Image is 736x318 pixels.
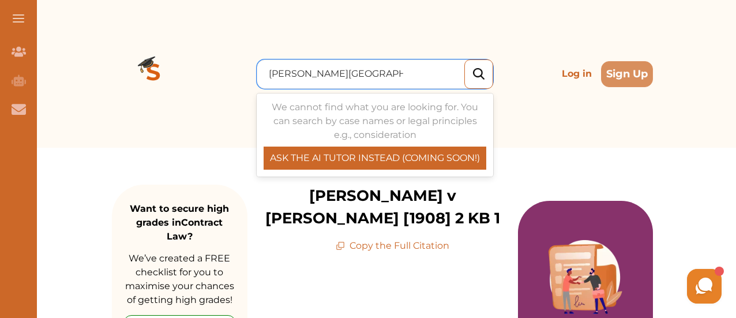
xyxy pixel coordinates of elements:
[473,68,485,80] img: search_icon
[130,203,229,242] strong: Want to secure high grades in Contract Law ?
[264,151,486,165] p: ASK THE AI TUTOR INSTEAD (COMING SOON!)
[557,62,596,85] p: Log in
[459,266,724,306] iframe: HelpCrunch
[336,239,449,253] p: Copy the Full Citation
[549,240,622,314] img: Purple card image
[125,253,234,305] span: We’ve created a FREE checklist for you to maximise your chances of getting high grades!
[247,185,518,230] p: [PERSON_NAME] v [PERSON_NAME] [1908] 2 KB 1
[264,100,486,170] div: We cannot find what you are looking for. You can search by case names or legal principles e.g., c...
[601,61,653,87] button: Sign Up
[112,32,195,115] img: Logo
